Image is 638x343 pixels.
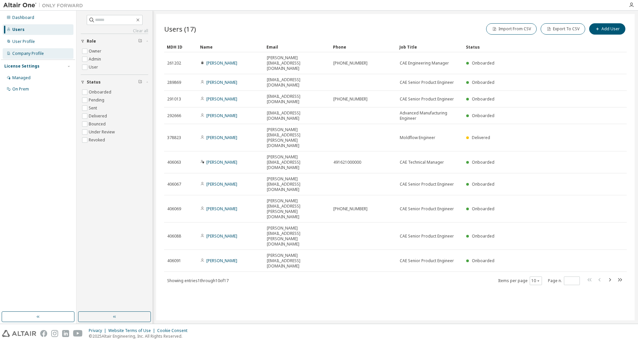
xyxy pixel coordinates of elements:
span: Moldflow Engineer [400,135,435,140]
span: [PHONE_NUMBER] [333,61,368,66]
span: CAE Senior Product Engineer [400,96,454,102]
label: Revoked [89,136,106,144]
span: 491621000000 [333,160,361,165]
span: Items per page [498,276,542,285]
label: Delivered [89,112,108,120]
span: 292666 [167,113,181,118]
a: [PERSON_NAME] [206,159,237,165]
span: 406069 [167,206,181,212]
button: Export To CSV [541,23,585,35]
label: User [89,63,99,71]
span: CAE Engineering Manager [400,61,449,66]
span: 289869 [167,80,181,85]
div: Cookie Consent [157,328,191,333]
label: Pending [89,96,106,104]
span: 291013 [167,96,181,102]
span: 406088 [167,234,181,239]
div: Dashboard [12,15,34,20]
a: [PERSON_NAME] [206,96,237,102]
a: [PERSON_NAME] [206,60,237,66]
span: 378823 [167,135,181,140]
span: Showing entries 1 through 10 of 17 [167,278,229,283]
span: [PERSON_NAME][EMAIL_ADDRESS][PERSON_NAME][DOMAIN_NAME] [267,226,327,247]
span: [PERSON_NAME][EMAIL_ADDRESS][DOMAIN_NAME] [267,55,327,71]
span: [EMAIL_ADDRESS][DOMAIN_NAME] [267,110,327,121]
span: 406063 [167,160,181,165]
span: Onboarded [472,60,494,66]
span: [PERSON_NAME][EMAIL_ADDRESS][DOMAIN_NAME] [267,253,327,269]
span: Advanced Manufacturing Engineer [400,110,460,121]
a: [PERSON_NAME] [206,135,237,140]
div: MDH ID [167,42,195,52]
span: Onboarded [472,80,494,85]
div: Users [12,27,25,32]
button: 10 [531,278,540,283]
span: [PERSON_NAME][EMAIL_ADDRESS][PERSON_NAME][DOMAIN_NAME] [267,127,327,148]
span: CAE Senior Product Engineer [400,234,454,239]
img: instagram.svg [51,330,58,337]
img: facebook.svg [40,330,47,337]
img: linkedin.svg [62,330,69,337]
span: [PERSON_NAME][EMAIL_ADDRESS][DOMAIN_NAME] [267,154,327,170]
button: Status [81,75,148,89]
button: Add User [589,23,625,35]
div: License Settings [4,64,40,69]
div: Managed [12,75,31,81]
img: youtube.svg [73,330,83,337]
span: Onboarded [472,258,494,263]
span: CAE Senior Product Engineer [400,206,454,212]
span: Status [87,80,101,85]
span: Page n. [548,276,580,285]
a: [PERSON_NAME] [206,80,237,85]
a: [PERSON_NAME] [206,206,237,212]
span: 406091 [167,258,181,263]
span: [EMAIL_ADDRESS][DOMAIN_NAME] [267,77,327,88]
span: CAE Senior Product Engineer [400,80,454,85]
img: Altair One [3,2,86,9]
span: [PHONE_NUMBER] [333,206,368,212]
span: Clear filter [138,80,142,85]
div: User Profile [12,39,35,44]
div: Name [200,42,261,52]
div: Website Terms of Use [108,328,157,333]
span: 261202 [167,61,181,66]
span: [EMAIL_ADDRESS][DOMAIN_NAME] [267,94,327,104]
span: CAE Senior Product Engineer [400,258,454,263]
span: Onboarded [472,233,494,239]
div: Privacy [89,328,108,333]
label: Onboarded [89,88,113,96]
span: Clear filter [138,39,142,44]
div: On Prem [12,86,29,92]
span: CAE Senior Product Engineer [400,182,454,187]
span: [PHONE_NUMBER] [333,96,368,102]
button: Role [81,34,148,49]
p: © 2025 Altair Engineering, Inc. All Rights Reserved. [89,333,191,339]
span: Onboarded [472,181,494,187]
button: Import From CSV [486,23,537,35]
a: [PERSON_NAME] [206,181,237,187]
span: CAE Technical Manager [400,160,444,165]
span: Onboarded [472,206,494,212]
span: Onboarded [472,113,494,118]
label: Admin [89,55,102,63]
span: Delivered [472,135,490,140]
a: [PERSON_NAME] [206,233,237,239]
a: Clear all [81,28,148,34]
span: Onboarded [472,159,494,165]
div: Status [466,42,592,52]
span: [PERSON_NAME][EMAIL_ADDRESS][DOMAIN_NAME] [267,176,327,192]
a: [PERSON_NAME] [206,258,237,263]
div: Phone [333,42,394,52]
label: Owner [89,47,103,55]
label: Sent [89,104,98,112]
span: Onboarded [472,96,494,102]
label: Bounced [89,120,107,128]
div: Company Profile [12,51,44,56]
span: 406067 [167,182,181,187]
span: Users (17) [164,24,196,34]
div: Email [266,42,328,52]
a: [PERSON_NAME] [206,113,237,118]
span: Role [87,39,96,44]
label: Under Review [89,128,116,136]
div: Job Title [399,42,461,52]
